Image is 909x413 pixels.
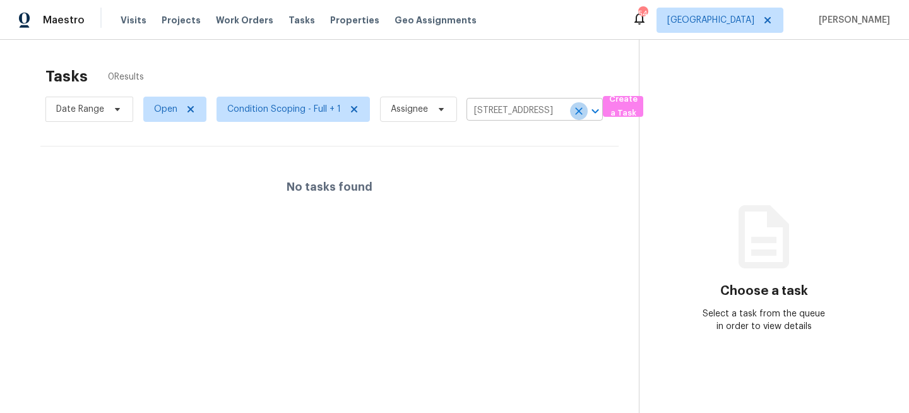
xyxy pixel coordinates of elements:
span: Projects [162,14,201,27]
span: [GEOGRAPHIC_DATA] [667,14,754,27]
span: Visits [121,14,146,27]
span: Assignee [391,103,428,116]
span: Maestro [43,14,85,27]
span: Create a Task [609,92,637,121]
button: Open [586,102,604,120]
span: [PERSON_NAME] [814,14,890,27]
button: Clear [570,102,588,120]
h4: No tasks found [287,181,372,193]
h3: Choose a task [720,285,808,297]
span: Properties [330,14,379,27]
button: Create a Task [603,96,643,117]
span: 0 Results [108,71,144,83]
input: Search by address [466,101,567,121]
span: Date Range [56,103,104,116]
h2: Tasks [45,70,88,83]
div: 54 [638,8,647,20]
span: Geo Assignments [395,14,477,27]
div: Select a task from the queue in order to view details [702,308,827,333]
span: Open [154,103,177,116]
span: Tasks [288,16,315,25]
span: Condition Scoping - Full + 1 [227,103,341,116]
span: Work Orders [216,14,273,27]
